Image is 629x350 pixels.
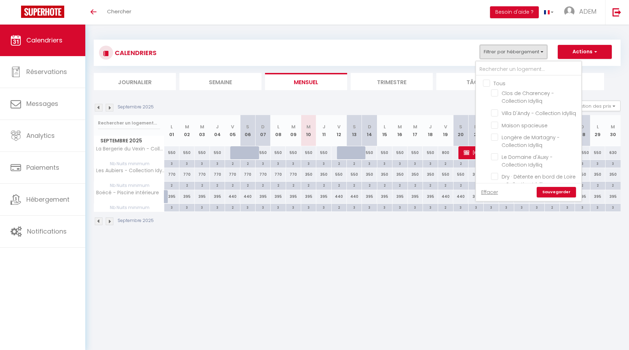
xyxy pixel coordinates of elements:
[575,190,590,203] div: 395
[271,204,285,210] div: 3
[475,61,582,202] div: Filtrer par hébergement
[499,204,514,210] div: 3
[179,146,194,159] div: 550
[351,73,433,90] li: Trimestre
[95,146,165,152] span: La Bergerie du Vexin - Collection Idylliq
[240,160,255,167] div: 2
[605,182,621,188] div: 2
[575,160,590,167] div: 3
[438,182,453,188] div: 2
[94,204,164,211] span: Nb Nuits minimum
[597,123,599,130] abbr: L
[194,190,210,203] div: 395
[277,123,279,130] abbr: L
[210,168,225,181] div: 770
[392,146,408,159] div: 550
[453,204,468,210] div: 3
[316,160,331,167] div: 3
[453,168,468,181] div: 550
[408,168,423,181] div: 350
[195,182,210,188] div: 2
[453,182,468,188] div: 2
[384,123,386,130] abbr: L
[453,160,468,167] div: 2
[377,115,392,146] th: 15
[605,204,621,210] div: 3
[362,182,377,188] div: 2
[362,115,377,146] th: 14
[179,73,261,90] li: Semaine
[21,6,64,18] img: Super Booking
[353,123,356,130] abbr: S
[179,190,194,203] div: 395
[377,190,392,203] div: 395
[286,168,301,181] div: 770
[474,123,478,130] abbr: D
[423,182,438,188] div: 2
[301,146,316,159] div: 550
[316,168,331,181] div: 350
[95,168,165,173] span: Les Aubiers - Collection Idylliq
[271,115,286,146] th: 08
[118,104,154,110] p: Septembre 2025
[164,146,179,159] div: 550
[362,160,377,167] div: 3
[613,8,621,16] img: logout
[210,204,225,210] div: 3
[210,182,225,188] div: 2
[438,160,453,167] div: 2
[429,123,432,130] abbr: J
[453,115,468,146] th: 20
[240,204,255,210] div: 3
[194,115,210,146] th: 03
[438,146,453,159] div: 800
[94,73,176,90] li: Journalier
[502,154,552,168] span: Le Domaine d'Auxy - Collection Idylliq
[590,160,605,167] div: 3
[347,168,362,181] div: 550
[575,168,590,181] div: 350
[423,204,438,210] div: 3
[95,190,159,195] span: Boëcé - Piscine intérieure
[408,190,423,203] div: 395
[590,204,605,210] div: 3
[98,117,160,129] input: Rechercher un logement...
[392,182,407,188] div: 2
[118,217,154,224] p: Septembre 2025
[611,123,615,130] abbr: M
[514,204,529,210] div: 3
[502,90,554,105] span: Clos de Charencey - Collection Idylliq
[398,123,402,130] abbr: M
[225,190,240,203] div: 440
[377,182,392,188] div: 2
[256,115,271,146] th: 07
[332,182,346,188] div: 2
[560,204,575,210] div: 3
[291,123,296,130] abbr: M
[332,204,346,210] div: 2
[256,168,271,181] div: 770
[261,123,265,130] abbr: D
[438,190,453,203] div: 440
[347,204,362,210] div: 3
[164,204,179,210] div: 3
[26,195,69,204] span: Hébergement
[179,160,194,167] div: 3
[453,190,468,203] div: 440
[438,204,453,210] div: 2
[286,146,301,159] div: 550
[316,204,331,210] div: 3
[537,187,576,197] a: Sauvegarder
[26,163,59,172] span: Paiements
[579,7,596,16] span: ADEM
[362,204,377,210] div: 3
[468,190,483,203] div: 395
[26,131,55,140] span: Analytics
[301,115,316,146] th: 10
[194,146,210,159] div: 550
[301,204,316,210] div: 3
[408,146,423,159] div: 550
[337,123,340,130] abbr: V
[575,115,590,146] th: 28
[286,115,301,146] th: 09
